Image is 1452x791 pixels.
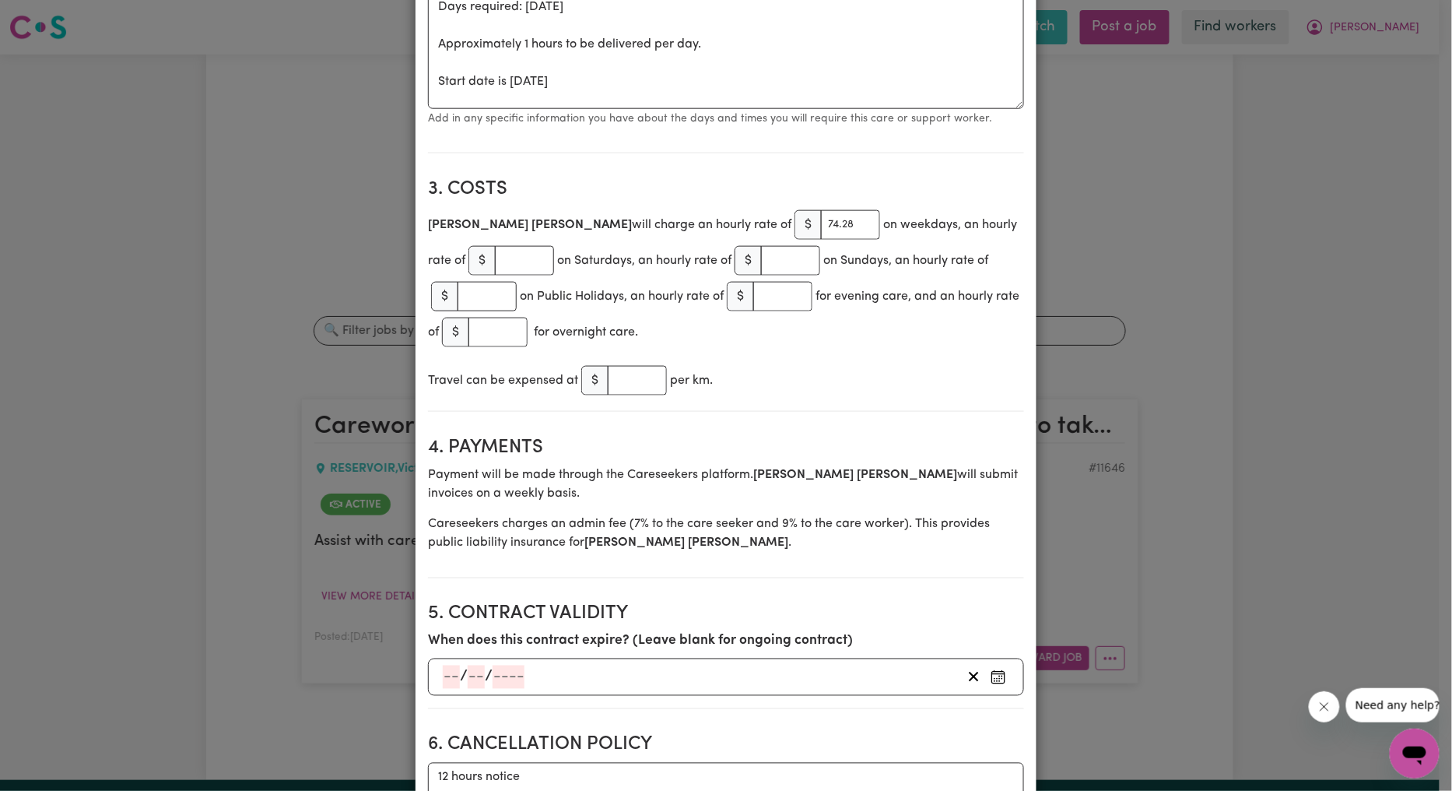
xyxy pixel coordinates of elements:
div: Travel can be expensed at per km. [428,363,1024,399]
span: $ [735,246,762,276]
span: / [460,669,468,686]
h2: 5. Contract Validity [428,603,1024,626]
iframe: Close message [1309,691,1340,722]
p: Careseekers charges an admin fee ( 7 % to the care seeker and 9% to the care worker). This provid... [428,515,1024,553]
span: $ [431,282,458,311]
span: $ [442,318,469,347]
span: $ [727,282,754,311]
p: Payment will be made through the Careseekers platform. will submit invoices on a weekly basis. [428,466,1024,503]
span: $ [794,210,822,240]
button: Enter an expiry date for this contract (optional) [986,666,1011,689]
input: ---- [493,666,524,689]
h2: 6. Cancellation Policy [428,734,1024,757]
button: Remove contract expiry date [962,666,986,689]
span: / [485,669,493,686]
label: When does this contract expire? (Leave blank for ongoing contract) [428,631,853,652]
iframe: Button to launch messaging window [1390,729,1440,779]
b: [PERSON_NAME] [PERSON_NAME] [584,537,788,550]
b: [PERSON_NAME] [PERSON_NAME] [428,219,632,231]
span: Need any help? [9,11,94,23]
div: will charge an hourly rate of on weekdays, an hourly rate of on Saturdays, an hourly rate of on S... [428,207,1024,350]
h2: 3. Costs [428,178,1024,201]
small: Add in any specific information you have about the days and times you will require this care or s... [428,113,992,125]
h2: 4. Payments [428,437,1024,459]
span: $ [468,246,496,276]
span: $ [581,366,609,395]
iframe: Message from company [1346,688,1440,722]
b: [PERSON_NAME] [PERSON_NAME] [753,469,957,481]
input: -- [443,666,460,689]
input: -- [468,666,485,689]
